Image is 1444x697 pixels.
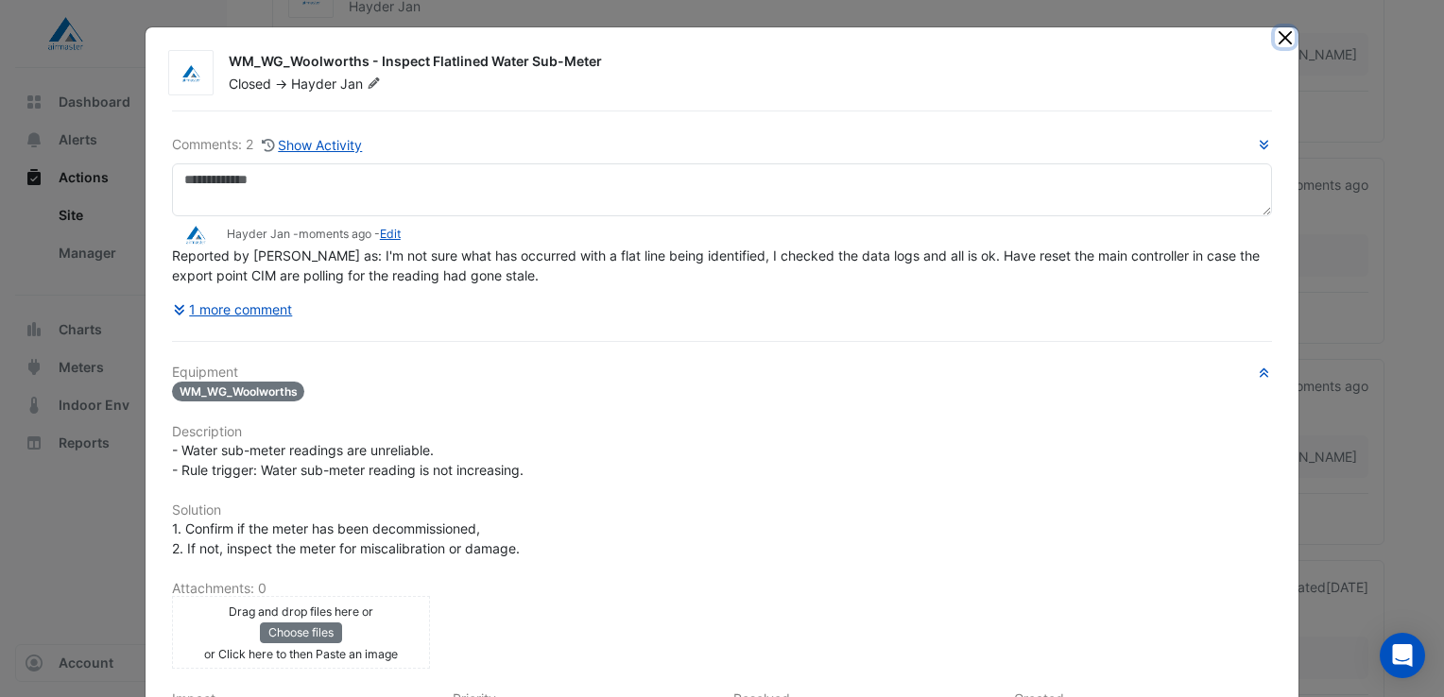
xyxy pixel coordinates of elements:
[172,293,294,326] button: 1 more comment
[172,225,219,246] img: Airmaster Australia
[172,134,364,156] div: Comments: 2
[229,604,373,619] small: Drag and drop files here or
[204,647,398,661] small: or Click here to then Paste an image
[291,76,336,92] span: Hayder
[1380,633,1425,678] div: Open Intercom Messenger
[169,64,213,83] img: Airmaster Australia
[261,134,364,156] button: Show Activity
[340,75,385,93] span: Jan
[229,52,1253,75] div: WM_WG_Woolworths - Inspect Flatlined Water Sub-Meter
[299,227,371,241] span: 2025-09-09 13:58:09
[227,226,401,243] small: Hayder Jan - -
[1275,27,1295,47] button: Close
[229,76,271,92] span: Closed
[380,227,401,241] a: Edit
[172,424,1272,440] h6: Description
[172,520,520,556] span: 1. Confirm if the meter has been decommissioned, 2. If not, inspect the meter for miscalibration ...
[172,382,305,401] span: WM_WG_Woolworths
[172,581,1272,597] h6: Attachments: 0
[172,365,1272,381] h6: Equipment
[172,442,524,478] span: - Water sub-meter readings are unreliable. - Rule trigger: Water sub-meter reading is not increas...
[172,502,1272,518] h6: Solution
[275,76,287,92] span: ->
[260,622,342,643] button: Choose files
[172,247,1263,283] span: Reported by [PERSON_NAME] as: I'm not sure what has occurred with a flat line being identified, I...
